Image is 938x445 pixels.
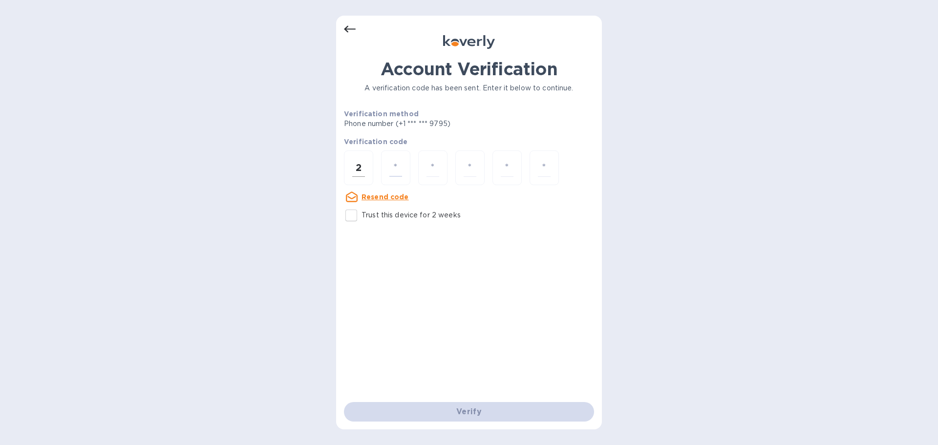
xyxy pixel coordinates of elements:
p: A verification code has been sent. Enter it below to continue. [344,83,594,93]
p: Phone number (+1 *** *** 9795) [344,119,525,129]
p: Trust this device for 2 weeks [362,210,461,220]
b: Verification method [344,110,419,118]
h1: Account Verification [344,59,594,79]
u: Resend code [362,193,409,201]
p: Verification code [344,137,594,147]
